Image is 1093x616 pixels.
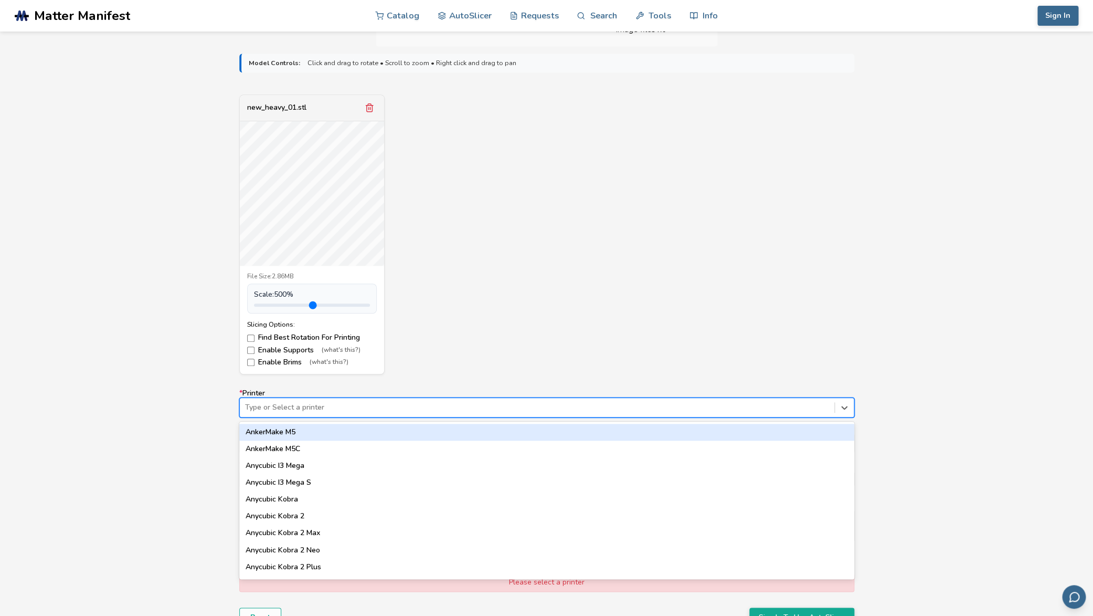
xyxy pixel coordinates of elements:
[310,359,348,366] span: (what's this?)
[247,333,377,342] label: Find Best Rotation For Printing
[247,321,377,328] div: Slicing Options:
[239,508,854,525] div: Anycubic Kobra 2
[239,491,854,508] div: Anycubic Kobra
[247,273,377,280] div: File Size: 2.86MB
[247,359,254,366] input: Enable Brims(what's this?)
[247,335,254,342] input: Find Best Rotation For Printing
[239,457,854,474] div: Anycubic I3 Mega
[239,573,854,591] div: Please select a printer
[249,59,300,67] strong: Model Controls:
[245,403,247,412] input: *PrinterType or Select a printerAnkerMake M5AnkerMake M5CAnycubic I3 MegaAnycubic I3 Mega SAnycub...
[239,559,854,576] div: Anycubic Kobra 2 Plus
[247,358,377,367] label: Enable Brims
[362,100,377,115] button: Remove model
[239,525,854,541] div: Anycubic Kobra 2 Max
[307,59,516,67] span: Click and drag to rotate • Scroll to zoom • Right click and drag to pan
[34,8,130,23] span: Matter Manifest
[247,347,254,354] input: Enable Supports(what's this?)
[1037,6,1078,26] button: Sign In
[239,474,854,491] div: Anycubic I3 Mega S
[254,290,293,299] span: Scale: 500 %
[1062,585,1086,609] button: Send feedback via email
[239,542,854,559] div: Anycubic Kobra 2 Neo
[247,103,306,112] div: new_heavy_01.stl
[322,347,360,354] span: (what's this?)
[239,576,854,592] div: Anycubic Kobra 2 Pro
[239,441,854,457] div: AnkerMake M5C
[239,389,854,417] label: Printer
[239,424,854,441] div: AnkerMake M5
[247,346,377,354] label: Enable Supports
